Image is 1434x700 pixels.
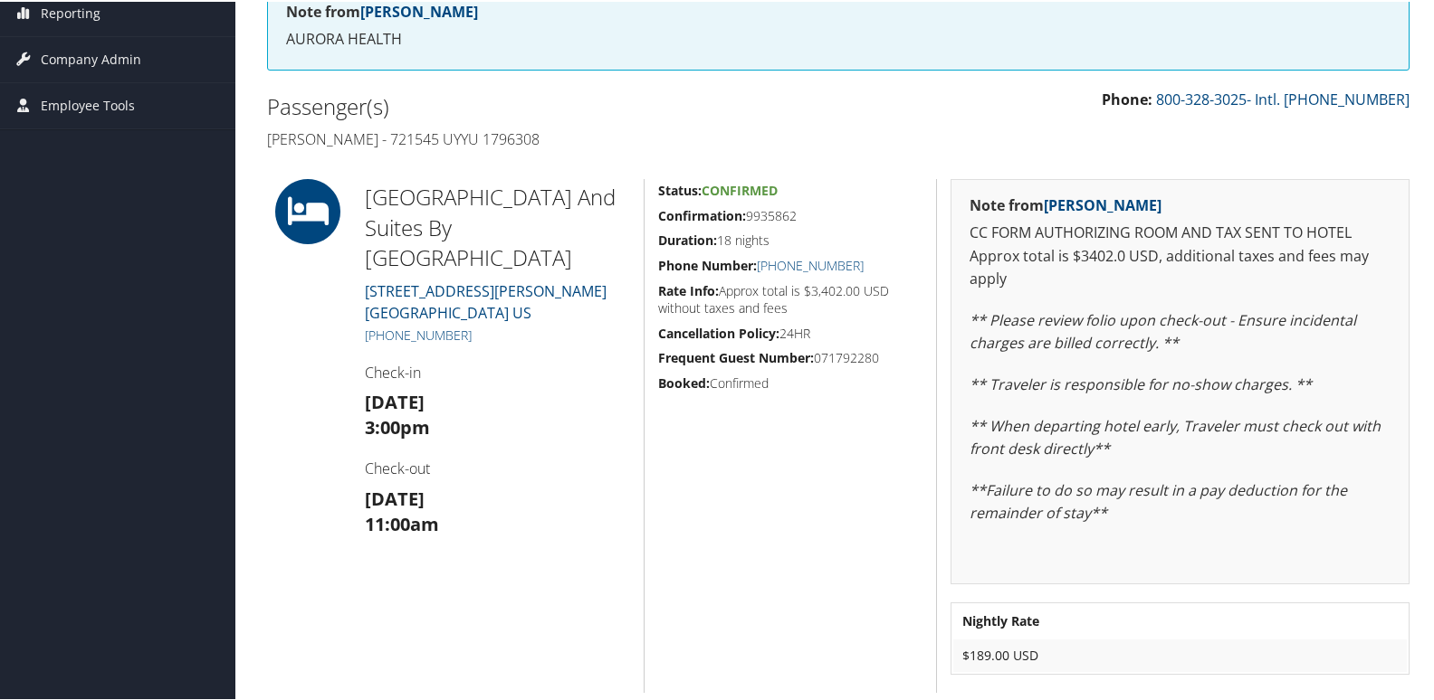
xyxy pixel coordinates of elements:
strong: Phone: [1102,88,1152,108]
strong: Rate Info: [658,280,719,298]
a: [PERSON_NAME] [1044,194,1162,213]
a: 800-328-3025- Intl. [PHONE_NUMBER] [1156,88,1410,108]
a: [PHONE_NUMBER] [365,325,472,342]
em: **Failure to do so may result in a pay deduction for the remainder of stay** [970,478,1347,522]
h5: 071792280 [658,347,923,365]
span: Employee Tools [41,81,135,127]
h5: Confirmed [658,373,923,391]
strong: Phone Number: [658,255,757,272]
h4: Check-in [365,361,630,381]
strong: Cancellation Policy: [658,323,779,340]
strong: 11:00am [365,510,439,534]
a: [PHONE_NUMBER] [757,255,864,272]
h5: 18 nights [658,230,923,248]
strong: [DATE] [365,485,425,509]
h4: [PERSON_NAME] - 721545 UYYU 1796308 [267,128,825,147]
strong: Duration: [658,230,717,247]
em: ** Traveler is responsible for no-show charges. ** [970,373,1312,393]
em: ** Please review folio upon check-out - Ensure incidental charges are billed correctly. ** [970,308,1356,352]
strong: [DATE] [365,388,425,412]
span: Confirmed [702,180,778,197]
h5: Approx total is $3,402.00 USD without taxes and fees [658,280,923,316]
h2: Passenger(s) [267,90,825,120]
h4: Check-out [365,457,630,477]
th: Nightly Rate [953,603,1407,636]
a: [STREET_ADDRESS][PERSON_NAME][GEOGRAPHIC_DATA] US [365,279,607,321]
em: ** When departing hotel early, Traveler must check out with front desk directly** [970,414,1381,458]
h2: [GEOGRAPHIC_DATA] And Suites By [GEOGRAPHIC_DATA] [365,180,630,271]
h5: 24HR [658,323,923,341]
strong: Booked: [658,373,710,390]
strong: Status: [658,180,702,197]
td: $189.00 USD [953,638,1407,670]
strong: 3:00pm [365,413,430,438]
h5: 9935862 [658,205,923,223]
p: AURORA HEALTH [286,26,1391,50]
strong: Confirmation: [658,205,746,222]
span: Company Admin [41,35,141,80]
p: CC FORM AUTHORIZING ROOM AND TAX SENT TO HOTEL Approx total is $3402.0 USD, additional taxes and ... [970,220,1391,289]
strong: Frequent Guest Number: [658,347,814,364]
strong: Note from [970,194,1162,213]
